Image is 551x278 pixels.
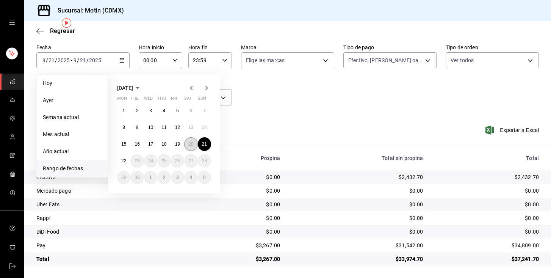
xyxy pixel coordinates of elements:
[36,45,130,50] label: Fecha
[195,255,280,263] div: $3,267.00
[157,121,171,134] button: September 11, 2025
[136,125,139,130] abbr: September 9, 2025
[62,18,71,28] img: Tooltip marker
[292,214,423,222] div: $0.00
[161,125,166,130] abbr: September 11, 2025
[292,228,423,236] div: $0.00
[198,96,206,104] abbr: Sunday
[117,137,130,151] button: September 15, 2025
[203,108,206,113] abbr: September 7, 2025
[161,158,166,163] abbr: September 25, 2025
[292,255,423,263] div: $33,974.70
[57,57,70,63] input: ----
[195,228,280,236] div: $0.00
[117,85,133,91] span: [DATE]
[148,125,153,130] abbr: September 10, 2025
[487,126,539,135] button: Exportar a Excel
[149,108,152,113] abbr: September 3, 2025
[202,141,207,147] abbr: September 21, 2025
[435,228,539,236] div: $0.00
[343,45,437,50] label: Tipo de pago
[435,214,539,222] div: $0.00
[135,158,139,163] abbr: September 23, 2025
[171,171,184,184] button: October 3, 2025
[157,96,166,104] abbr: Thursday
[73,57,77,63] input: --
[144,96,153,104] abbr: Wednesday
[292,173,423,181] div: $2,432.70
[188,45,232,50] label: Hora fin
[130,104,144,118] button: September 2, 2025
[86,57,89,63] span: /
[198,121,211,134] button: September 14, 2025
[130,137,144,151] button: September 16, 2025
[171,121,184,134] button: September 12, 2025
[171,137,184,151] button: September 19, 2025
[43,165,102,173] span: Rango de fechas
[71,57,72,63] span: -
[175,158,180,163] abbr: September 26, 2025
[135,141,139,147] abbr: September 16, 2025
[149,175,152,180] abbr: October 1, 2025
[292,201,423,208] div: $0.00
[175,125,180,130] abbr: September 12, 2025
[121,158,126,163] abbr: September 22, 2025
[117,171,130,184] button: September 29, 2025
[435,255,539,263] div: $37,241.70
[80,57,86,63] input: --
[171,96,177,104] abbr: Friday
[121,175,126,180] abbr: September 29, 2025
[77,57,79,63] span: /
[176,175,179,180] abbr: October 3, 2025
[198,154,211,168] button: September 28, 2025
[163,175,166,180] abbr: October 2, 2025
[9,20,15,26] button: open drawer
[184,171,197,184] button: October 4, 2025
[435,242,539,249] div: $34,809.00
[122,125,125,130] abbr: September 8, 2025
[292,242,423,249] div: $31,542.00
[148,158,153,163] abbr: September 24, 2025
[198,171,211,184] button: October 5, 2025
[171,154,184,168] button: September 26, 2025
[52,6,124,15] h3: Sucursal: Motin (CDMX)
[117,83,142,93] button: [DATE]
[36,228,183,236] div: DiDi Food
[198,104,211,118] button: September 7, 2025
[157,154,171,168] button: September 25, 2025
[43,130,102,138] span: Mes actual
[50,27,75,35] span: Regresar
[36,255,183,263] div: Total
[188,141,193,147] abbr: September 20, 2025
[184,104,197,118] button: September 6, 2025
[43,113,102,121] span: Semana actual
[184,137,197,151] button: September 20, 2025
[55,57,57,63] span: /
[446,45,539,50] label: Tipo de orden
[43,79,102,87] span: Hoy
[130,171,144,184] button: September 30, 2025
[435,187,539,195] div: $0.00
[117,121,130,134] button: September 8, 2025
[189,175,192,180] abbr: October 4, 2025
[188,158,193,163] abbr: September 27, 2025
[135,175,139,180] abbr: September 30, 2025
[139,45,182,50] label: Hora inicio
[175,141,180,147] abbr: September 19, 2025
[157,137,171,151] button: September 18, 2025
[246,57,285,64] span: Elige las marcas
[184,154,197,168] button: September 27, 2025
[184,96,192,104] abbr: Saturday
[144,137,157,151] button: September 17, 2025
[203,175,206,180] abbr: October 5, 2025
[292,155,423,161] div: Total sin propina
[36,214,183,222] div: Rappi
[144,121,157,134] button: September 10, 2025
[117,104,130,118] button: September 1, 2025
[435,155,539,161] div: Total
[144,154,157,168] button: September 24, 2025
[36,242,183,249] div: Pay
[36,201,183,208] div: Uber Eats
